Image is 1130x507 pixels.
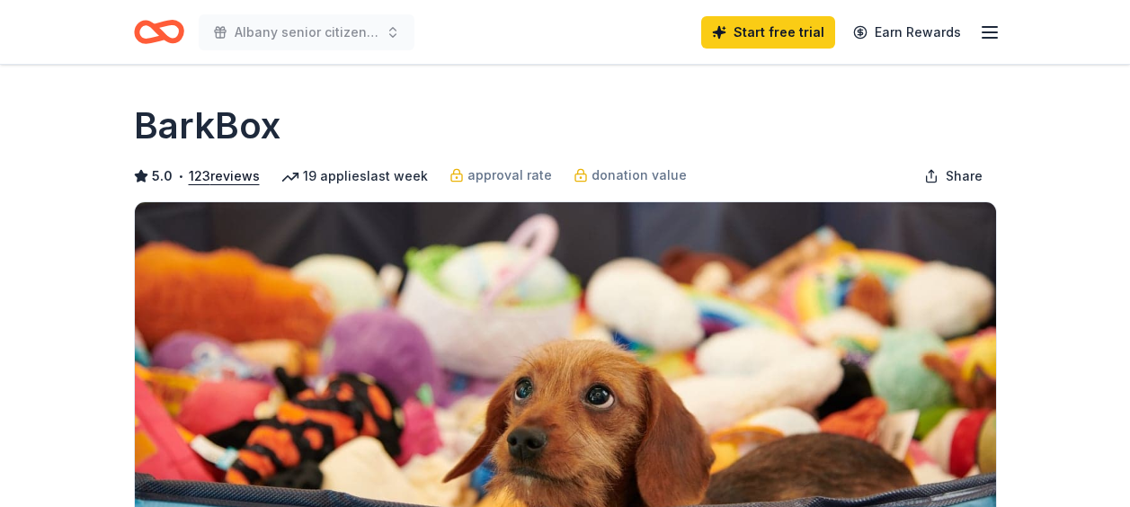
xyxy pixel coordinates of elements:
[910,158,997,194] button: Share
[152,165,173,187] span: 5.0
[467,165,552,186] span: approval rate
[199,14,414,50] button: Albany senior citizens Christmas party
[177,169,183,183] span: •
[592,165,687,186] span: donation value
[946,165,983,187] span: Share
[574,165,687,186] a: donation value
[235,22,378,43] span: Albany senior citizens Christmas party
[701,16,835,49] a: Start free trial
[281,165,428,187] div: 19 applies last week
[134,11,184,53] a: Home
[842,16,972,49] a: Earn Rewards
[134,101,280,151] h1: BarkBox
[189,165,260,187] button: 123reviews
[449,165,552,186] a: approval rate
